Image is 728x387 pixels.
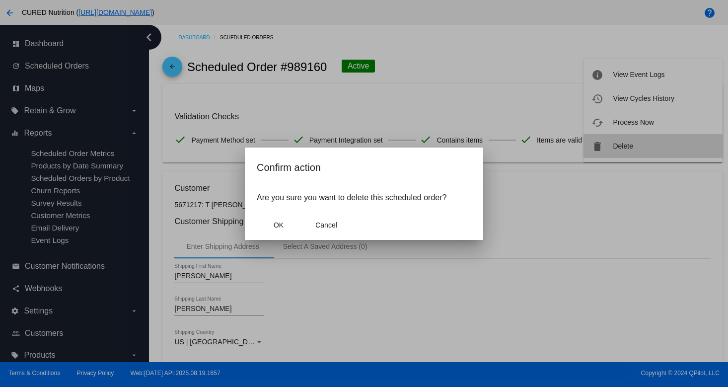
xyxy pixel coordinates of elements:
[274,221,284,229] span: OK
[315,221,337,229] span: Cancel
[257,216,300,234] button: Close dialog
[304,216,348,234] button: Close dialog
[257,159,471,175] h2: Confirm action
[257,193,471,202] p: Are you sure you want to delete this scheduled order?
